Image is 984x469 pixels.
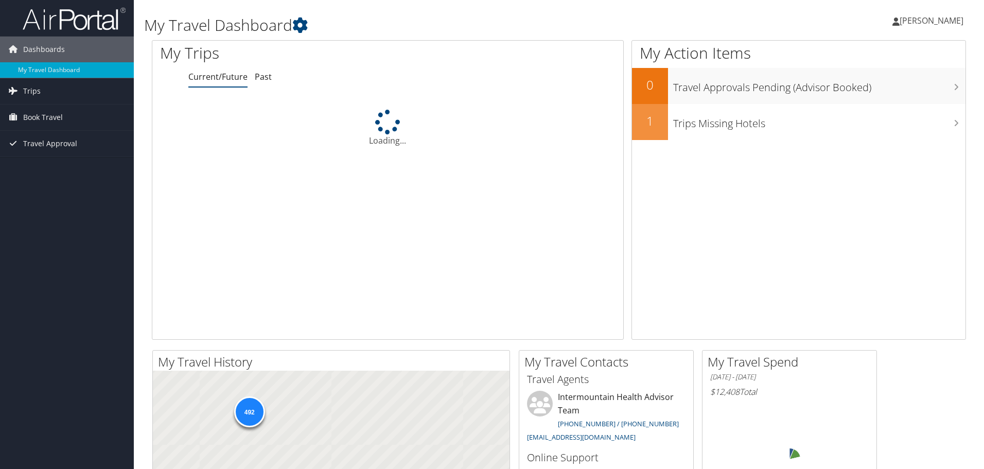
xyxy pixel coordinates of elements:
h2: My Travel History [158,353,509,371]
a: 1Trips Missing Hotels [632,104,965,140]
a: [PHONE_NUMBER] / [PHONE_NUMBER] [558,419,679,428]
h2: My Travel Contacts [524,353,693,371]
div: 492 [234,396,265,427]
li: Intermountain Health Advisor Team [522,391,691,446]
h3: Travel Agents [527,372,686,387]
h3: Travel Approvals Pending (Advisor Booked) [673,75,965,95]
span: Dashboards [23,37,65,62]
h2: 1 [632,112,668,130]
h1: My Action Items [632,42,965,64]
h3: Online Support [527,450,686,465]
a: 0Travel Approvals Pending (Advisor Booked) [632,68,965,104]
div: Loading... [152,110,623,147]
span: $12,408 [710,386,740,397]
h1: My Trips [160,42,419,64]
span: [PERSON_NAME] [900,15,963,26]
span: Travel Approval [23,131,77,157]
h1: My Travel Dashboard [144,14,697,36]
h2: 0 [632,76,668,94]
a: [EMAIL_ADDRESS][DOMAIN_NAME] [527,432,636,442]
span: Book Travel [23,105,63,130]
a: Past [255,71,272,82]
img: airportal-logo.png [23,7,126,31]
h6: [DATE] - [DATE] [710,372,869,382]
h3: Trips Missing Hotels [673,111,965,131]
a: [PERSON_NAME] [892,5,974,36]
span: Trips [23,78,41,104]
a: Current/Future [188,71,248,82]
h6: Total [710,386,869,397]
h2: My Travel Spend [708,353,876,371]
